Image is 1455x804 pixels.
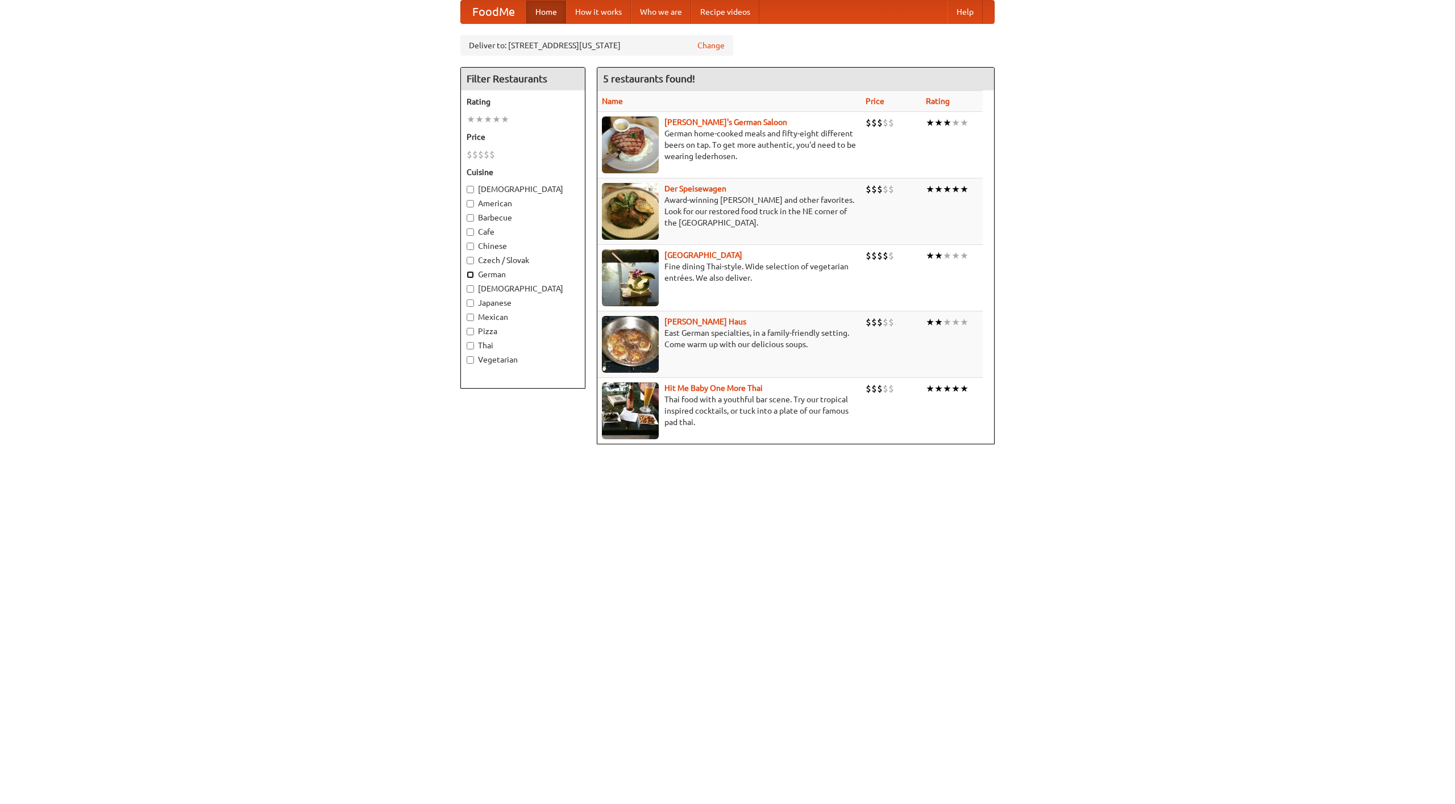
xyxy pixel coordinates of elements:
input: Pizza [467,328,474,335]
p: German home-cooked meals and fifty-eight different beers on tap. To get more authentic, you'd nee... [602,128,857,162]
li: ★ [484,113,492,126]
li: ★ [951,316,960,328]
a: Change [697,40,725,51]
li: $ [877,316,883,328]
input: [DEMOGRAPHIC_DATA] [467,285,474,293]
a: Price [866,97,884,106]
li: $ [877,116,883,129]
label: [DEMOGRAPHIC_DATA] [467,184,579,195]
label: German [467,269,579,280]
p: Thai food with a youthful bar scene. Try our tropical inspired cocktails, or tuck into a plate of... [602,394,857,428]
a: Help [947,1,983,23]
li: $ [866,116,871,129]
li: ★ [934,183,943,195]
ng-pluralize: 5 restaurants found! [603,73,695,84]
a: [PERSON_NAME]'s German Saloon [664,118,787,127]
li: $ [484,148,489,161]
li: ★ [960,116,968,129]
li: ★ [492,113,501,126]
li: ★ [501,113,509,126]
li: ★ [943,316,951,328]
h4: Filter Restaurants [461,68,585,90]
li: $ [883,249,888,262]
h5: Price [467,131,579,143]
li: ★ [960,316,968,328]
li: $ [871,316,877,328]
li: $ [883,382,888,395]
a: Recipe videos [691,1,759,23]
img: babythai.jpg [602,382,659,439]
b: [GEOGRAPHIC_DATA] [664,251,742,260]
li: $ [888,249,894,262]
p: East German specialties, in a family-friendly setting. Come warm up with our delicious soups. [602,327,857,350]
li: ★ [934,316,943,328]
li: $ [866,382,871,395]
label: Japanese [467,297,579,309]
li: $ [888,183,894,195]
label: Barbecue [467,212,579,223]
input: Vegetarian [467,356,474,364]
li: ★ [960,382,968,395]
img: satay.jpg [602,249,659,306]
label: [DEMOGRAPHIC_DATA] [467,283,579,294]
label: Cafe [467,226,579,238]
li: $ [871,116,877,129]
li: $ [472,148,478,161]
a: Who we are [631,1,691,23]
li: $ [467,148,472,161]
li: ★ [926,316,934,328]
input: Chinese [467,243,474,250]
li: ★ [475,113,484,126]
input: Japanese [467,299,474,307]
input: Mexican [467,314,474,321]
li: ★ [926,183,934,195]
a: Hit Me Baby One More Thai [664,384,763,393]
li: $ [866,249,871,262]
li: ★ [951,116,960,129]
label: Thai [467,340,579,351]
input: German [467,271,474,278]
li: $ [883,116,888,129]
li: $ [883,316,888,328]
li: $ [871,249,877,262]
li: $ [871,183,877,195]
a: How it works [566,1,631,23]
p: Award-winning [PERSON_NAME] and other favorites. Look for our restored food truck in the NE corne... [602,194,857,228]
li: $ [888,316,894,328]
li: ★ [960,183,968,195]
li: ★ [926,382,934,395]
img: kohlhaus.jpg [602,316,659,373]
input: [DEMOGRAPHIC_DATA] [467,186,474,193]
label: American [467,198,579,209]
li: $ [888,116,894,129]
li: ★ [934,116,943,129]
li: ★ [943,116,951,129]
li: $ [866,316,871,328]
input: Cafe [467,228,474,236]
li: $ [877,183,883,195]
li: $ [877,382,883,395]
a: Home [526,1,566,23]
li: ★ [943,183,951,195]
li: ★ [926,249,934,262]
li: ★ [960,249,968,262]
li: $ [871,382,877,395]
a: Rating [926,97,950,106]
input: Czech / Slovak [467,257,474,264]
div: Deliver to: [STREET_ADDRESS][US_STATE] [460,35,733,56]
li: ★ [943,382,951,395]
label: Chinese [467,240,579,252]
img: esthers.jpg [602,116,659,173]
li: $ [489,148,495,161]
img: speisewagen.jpg [602,183,659,240]
a: Name [602,97,623,106]
input: American [467,200,474,207]
li: ★ [934,249,943,262]
li: $ [883,183,888,195]
li: $ [877,249,883,262]
a: [PERSON_NAME] Haus [664,317,746,326]
li: ★ [951,382,960,395]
